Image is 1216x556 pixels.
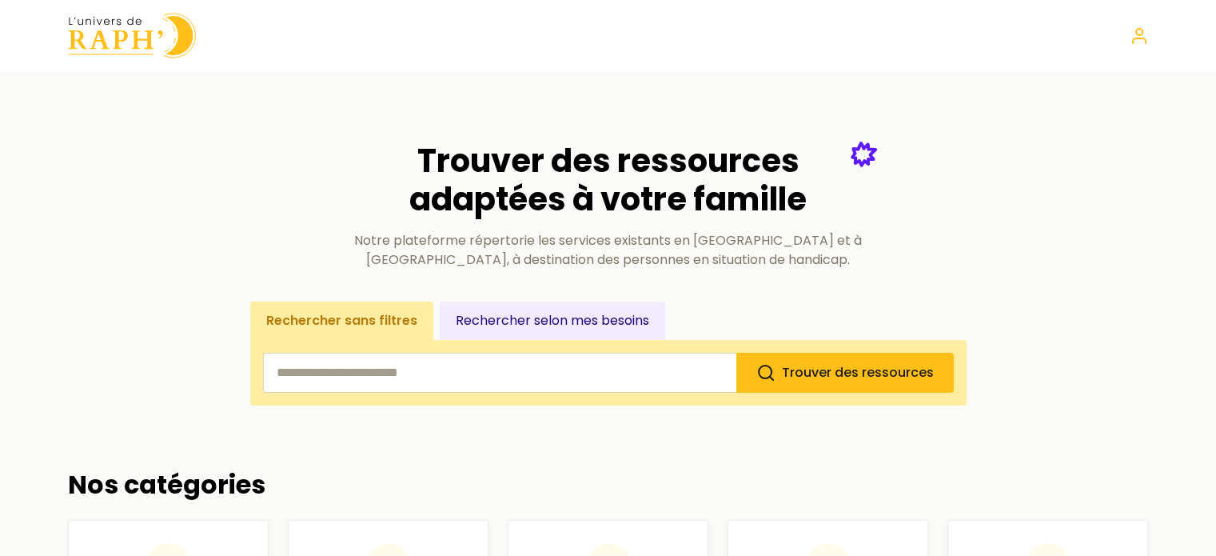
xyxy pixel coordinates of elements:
button: Rechercher sans filtres [250,302,433,340]
button: Trouver des ressources [736,353,954,393]
p: Notre plateforme répertorie les services existants en [GEOGRAPHIC_DATA] et à [GEOGRAPHIC_DATA], à... [340,231,877,270]
button: Rechercher selon mes besoins [440,302,665,340]
h2: Nos catégories [68,470,1149,500]
img: Étoile [851,142,877,167]
a: Se connecter [1130,26,1149,46]
h2: Trouver des ressources adaptées à votre famille [340,142,877,218]
span: Trouver des ressources [782,363,934,382]
img: Univers de Raph logo [68,13,196,58]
